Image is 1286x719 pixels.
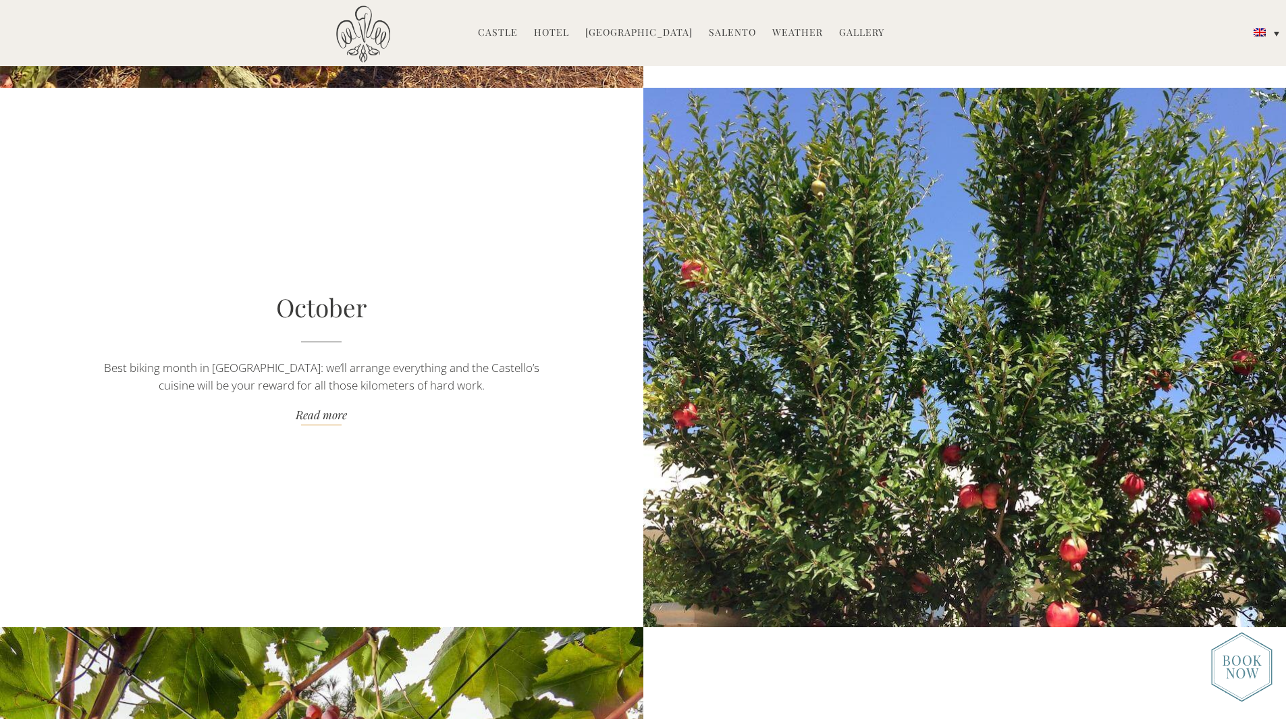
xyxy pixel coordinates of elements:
[585,26,693,41] a: [GEOGRAPHIC_DATA]
[336,5,390,63] img: Castello di Ugento
[1211,632,1272,702] img: new-booknow.png
[478,26,518,41] a: Castle
[709,26,756,41] a: Salento
[839,26,884,41] a: Gallery
[276,290,367,323] a: October
[772,26,823,41] a: Weather
[1254,28,1266,36] img: English
[97,359,547,394] p: Best biking month in [GEOGRAPHIC_DATA]: we’ll arrange everything and the Castello’s cuisine will ...
[534,26,569,41] a: Hotel
[97,407,547,425] a: Read more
